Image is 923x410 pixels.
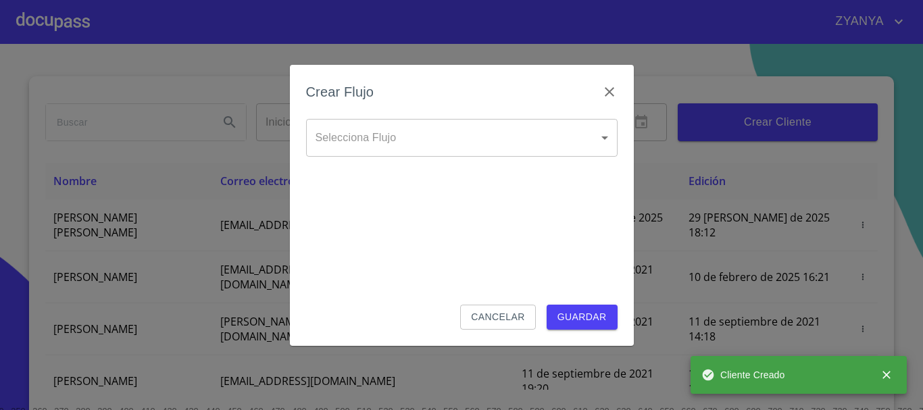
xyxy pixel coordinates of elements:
span: Cancelar [471,309,524,326]
button: Guardar [547,305,618,330]
button: Cancelar [460,305,535,330]
span: Guardar [557,309,607,326]
div: ​ [306,119,618,157]
h6: Crear Flujo [306,81,374,103]
button: close [872,360,901,390]
span: Cliente Creado [701,368,785,382]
